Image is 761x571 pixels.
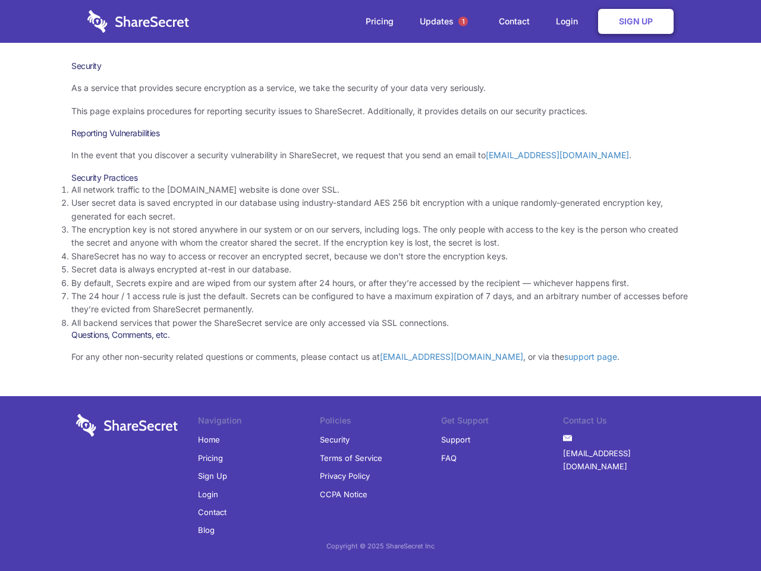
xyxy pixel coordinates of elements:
[71,316,690,330] li: All backend services that power the ShareSecret service are only accessed via SSL connections.
[564,352,617,362] a: support page
[71,196,690,223] li: User secret data is saved encrypted in our database using industry-standard AES 256 bit encryptio...
[441,414,563,431] li: Get Support
[71,172,690,183] h3: Security Practices
[71,223,690,250] li: The encryption key is not stored anywhere in our system or on our servers, including logs. The on...
[71,61,690,71] h1: Security
[71,263,690,276] li: Secret data is always encrypted at-rest in our database.
[71,149,690,162] p: In the event that you discover a security vulnerability in ShareSecret, we request that you send ...
[71,81,690,95] p: As a service that provides secure encryption as a service, we take the security of your data very...
[320,414,442,431] li: Policies
[563,444,685,476] a: [EMAIL_ADDRESS][DOMAIN_NAME]
[458,17,468,26] span: 1
[198,431,220,448] a: Home
[320,467,370,485] a: Privacy Policy
[320,431,350,448] a: Security
[320,485,367,503] a: CCPA Notice
[487,3,542,40] a: Contact
[354,3,405,40] a: Pricing
[198,503,227,521] a: Contact
[71,105,690,118] p: This page explains procedures for reporting security issues to ShareSecret. Additionally, it prov...
[198,449,223,467] a: Pricing
[87,10,189,33] img: logo-wordmark-white-trans-d4663122ce5f474addd5e946df7df03e33cb6a1c49d2221995e7729f52c070b2.svg
[320,449,382,467] a: Terms of Service
[198,467,227,485] a: Sign Up
[71,250,690,263] li: ShareSecret has no way to access or recover an encrypted secret, because we don’t store the encry...
[71,128,690,139] h3: Reporting Vulnerabilities
[76,414,178,437] img: logo-wordmark-white-trans-d4663122ce5f474addd5e946df7df03e33cb6a1c49d2221995e7729f52c070b2.svg
[441,431,470,448] a: Support
[441,449,457,467] a: FAQ
[198,521,215,539] a: Blog
[486,150,629,160] a: [EMAIL_ADDRESS][DOMAIN_NAME]
[563,414,685,431] li: Contact Us
[71,330,690,340] h3: Questions, Comments, etc.
[71,277,690,290] li: By default, Secrets expire and are wiped from our system after 24 hours, or after they’re accesse...
[598,9,674,34] a: Sign Up
[198,414,320,431] li: Navigation
[71,183,690,196] li: All network traffic to the [DOMAIN_NAME] website is done over SSL.
[71,350,690,363] p: For any other non-security related questions or comments, please contact us at , or via the .
[544,3,596,40] a: Login
[380,352,523,362] a: [EMAIL_ADDRESS][DOMAIN_NAME]
[198,485,218,503] a: Login
[71,290,690,316] li: The 24 hour / 1 access rule is just the default. Secrets can be configured to have a maximum expi...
